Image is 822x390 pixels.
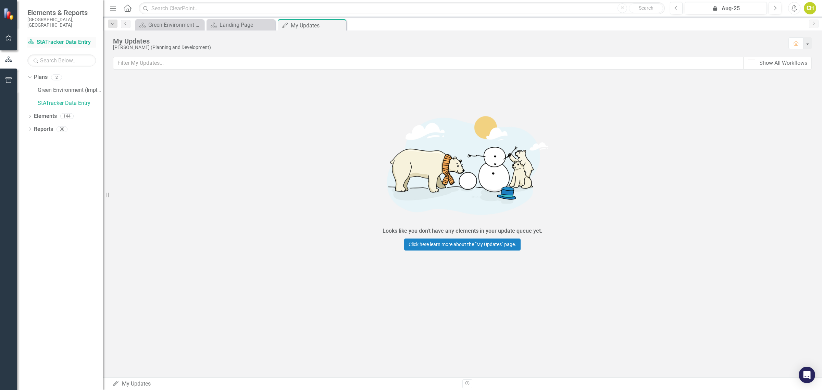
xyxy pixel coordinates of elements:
[34,73,48,81] a: Plans
[113,57,744,70] input: Filter My Updates...
[113,37,782,45] div: My Updates
[685,2,767,14] button: Aug-25
[112,380,457,388] div: My Updates
[639,5,653,11] span: Search
[34,112,57,120] a: Elements
[57,126,67,132] div: 30
[27,17,96,28] small: [GEOGRAPHIC_DATA], [GEOGRAPHIC_DATA]
[360,104,565,226] img: Getting started
[60,113,74,119] div: 144
[799,367,815,383] div: Open Intercom Messenger
[383,227,543,235] div: Looks like you don't have any elements in your update queue yet.
[38,86,103,94] a: Green Environment (Implementation)
[629,3,663,13] button: Search
[759,59,807,67] div: Show All Workflows
[208,21,273,29] a: Landing Page
[137,21,202,29] a: Green Environment Landing Page
[139,2,665,14] input: Search ClearPoint...
[27,54,96,66] input: Search Below...
[38,99,103,107] a: StATracker Data Entry
[220,21,273,29] div: Landing Page
[34,125,53,133] a: Reports
[3,8,15,20] img: ClearPoint Strategy
[27,9,96,17] span: Elements & Reports
[804,2,816,14] button: CH
[113,45,782,50] div: [PERSON_NAME] (Planning and Development)
[687,4,764,13] div: Aug-25
[148,21,202,29] div: Green Environment Landing Page
[51,74,62,80] div: 2
[404,239,521,251] a: Click here learn more about the "My Updates" page.
[291,21,345,30] div: My Updates
[27,38,96,46] a: StATracker Data Entry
